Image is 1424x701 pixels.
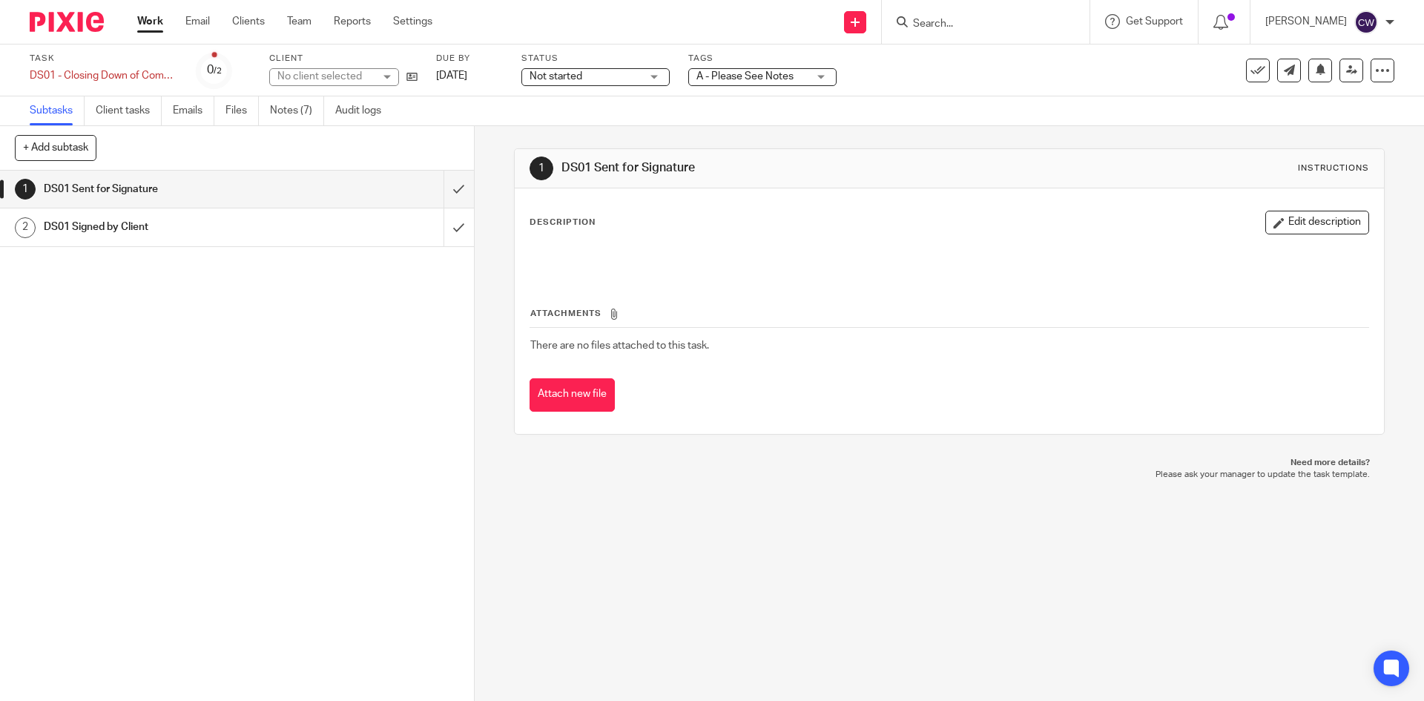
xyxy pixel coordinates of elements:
div: 1 [15,179,36,200]
div: 0 [207,62,222,79]
button: + Add subtask [15,135,96,160]
a: Files [225,96,259,125]
span: [DATE] [436,70,467,81]
p: Need more details? [529,457,1369,469]
small: /2 [214,67,222,75]
img: Pixie [30,12,104,32]
a: Clients [232,14,265,29]
a: Client tasks [96,96,162,125]
a: Team [287,14,311,29]
a: Email [185,14,210,29]
div: 1 [530,157,553,180]
button: Attach new file [530,378,615,412]
div: No client selected [277,69,374,84]
img: svg%3E [1354,10,1378,34]
a: Work [137,14,163,29]
span: There are no files attached to this task. [530,340,709,351]
a: Audit logs [335,96,392,125]
span: A - Please See Notes [696,71,794,82]
h1: DS01 Sent for Signature [561,160,981,176]
span: Not started [530,71,582,82]
input: Search [912,18,1045,31]
h1: DS01 Signed by Client [44,216,300,238]
a: Subtasks [30,96,85,125]
label: Due by [436,53,503,65]
h1: DS01 Sent for Signature [44,178,300,200]
a: Emails [173,96,214,125]
p: Description [530,217,596,228]
label: Client [269,53,418,65]
div: 2 [15,217,36,238]
label: Task [30,53,178,65]
a: Notes (7) [270,96,324,125]
a: Settings [393,14,432,29]
button: Edit description [1265,211,1369,234]
span: Get Support [1126,16,1183,27]
label: Status [521,53,670,65]
div: DS01 - Closing Down of Company [30,68,178,83]
span: Attachments [530,309,601,317]
label: Tags [688,53,837,65]
div: Instructions [1298,162,1369,174]
p: Please ask your manager to update the task template. [529,469,1369,481]
p: [PERSON_NAME] [1265,14,1347,29]
a: Reports [334,14,371,29]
